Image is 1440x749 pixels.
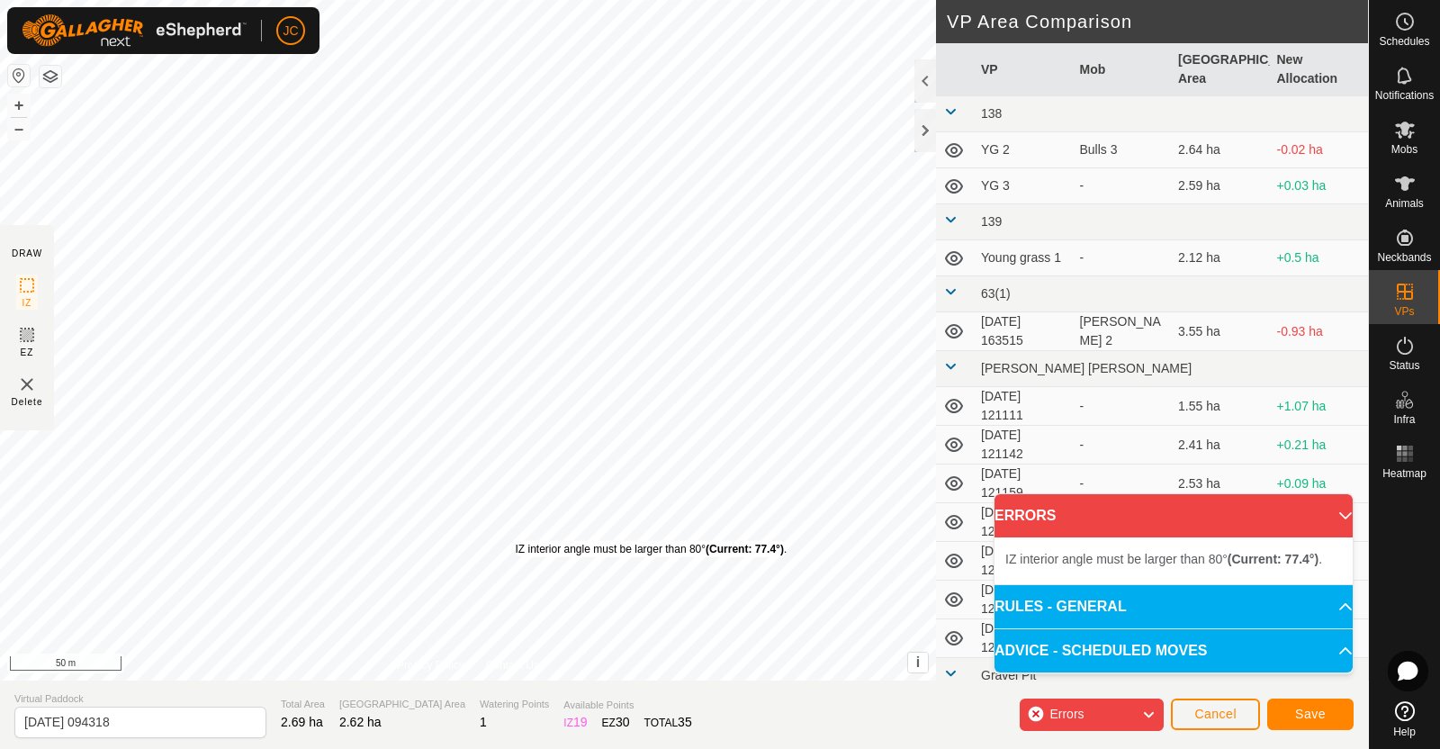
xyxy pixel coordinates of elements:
span: 63(1) [981,286,1011,301]
p-accordion-header: RULES - GENERAL [994,585,1353,628]
td: +0.09 ha [1270,465,1369,503]
th: [GEOGRAPHIC_DATA] Area [1171,43,1270,96]
span: Total Area [281,697,325,712]
button: – [8,118,30,140]
div: IZ interior angle must be larger than 80° . [516,541,787,557]
span: [GEOGRAPHIC_DATA] Area [339,697,465,712]
button: Cancel [1171,699,1260,730]
td: 2.53 ha [1171,465,1270,503]
td: [DATE] 121316 [974,503,1073,542]
td: 2.59 ha [1171,168,1270,204]
span: Help [1393,726,1416,737]
span: Infra [1393,414,1415,425]
button: + [8,95,30,116]
span: EZ [21,346,34,359]
span: IZ [22,296,32,310]
td: YG 2 [974,132,1073,168]
span: ADVICE - SCHEDULED MOVES [994,640,1207,662]
span: Watering Points [480,697,549,712]
span: 2.62 ha [339,715,382,729]
div: - [1080,474,1165,493]
span: IZ interior angle must be larger than 80° . [1005,552,1322,566]
span: 30 [616,715,630,729]
span: Heatmap [1382,468,1426,479]
td: 2.64 ha [1171,132,1270,168]
th: VP [974,43,1073,96]
td: 2.41 ha [1171,426,1270,465]
span: Neckbands [1377,252,1431,263]
span: 139 [981,214,1002,229]
td: [DATE] 121159 [974,465,1073,503]
td: +1.07 ha [1270,387,1369,426]
span: Notifications [1375,90,1434,101]
div: - [1080,436,1165,455]
div: TOTAL [644,713,692,732]
p-accordion-header: ADVICE - SCHEDULED MOVES [994,629,1353,672]
span: [PERSON_NAME] [PERSON_NAME] [981,361,1192,375]
td: [DATE] 163515 [974,312,1073,351]
span: Mobs [1391,144,1417,155]
td: [DATE] 121111 [974,387,1073,426]
div: - [1080,176,1165,195]
a: Privacy Policy [397,657,464,673]
span: JC [283,22,298,41]
span: Schedules [1379,36,1429,47]
td: [DATE] 121504 [974,581,1073,619]
div: IZ [563,713,587,732]
td: [DATE] 121355 [974,542,1073,581]
td: 2.12 ha [1171,240,1270,276]
td: +0.5 ha [1270,240,1369,276]
div: Bulls 3 [1080,140,1165,159]
span: 35 [678,715,692,729]
span: Cancel [1194,707,1237,721]
span: 1 [480,715,487,729]
span: ERRORS [994,505,1056,527]
span: Save [1295,707,1326,721]
span: 2.69 ha [281,715,323,729]
td: Young grass 1 [974,240,1073,276]
span: VPs [1394,306,1414,317]
span: RULES - GENERAL [994,596,1127,618]
div: DRAW [12,247,42,260]
a: Help [1369,694,1440,744]
span: i [916,654,920,670]
td: 3.55 ha [1171,312,1270,351]
div: [PERSON_NAME] 2 [1080,312,1165,350]
span: Status [1389,360,1419,371]
span: Errors [1049,707,1084,721]
span: 19 [573,715,588,729]
td: -0.02 ha [1270,132,1369,168]
a: Contact Us [486,657,539,673]
h2: VP Area Comparison [947,11,1368,32]
td: [DATE] 121142 [974,426,1073,465]
span: Virtual Paddock [14,691,266,707]
td: -0.93 ha [1270,312,1369,351]
button: Reset Map [8,65,30,86]
img: VP [16,374,38,395]
td: 1.55 ha [1171,387,1270,426]
span: 138 [981,106,1002,121]
span: Delete [12,395,43,409]
p-accordion-header: ERRORS [994,494,1353,537]
span: Available Points [563,698,691,713]
td: YG 3 [974,168,1073,204]
div: EZ [602,713,630,732]
b: (Current: 77.4°) [706,543,784,555]
span: Gravel Pit [981,668,1036,682]
img: Gallagher Logo [22,14,247,47]
td: [DATE] 121531 [974,619,1073,658]
button: Save [1267,699,1354,730]
th: New Allocation [1270,43,1369,96]
div: - [1080,397,1165,416]
p-accordion-content: ERRORS [994,537,1353,584]
td: +0.03 ha [1270,168,1369,204]
th: Mob [1073,43,1172,96]
span: Animals [1385,198,1424,209]
b: (Current: 77.4°) [1228,552,1318,566]
button: Map Layers [40,66,61,87]
td: +0.21 ha [1270,426,1369,465]
button: i [908,653,928,672]
div: - [1080,248,1165,267]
